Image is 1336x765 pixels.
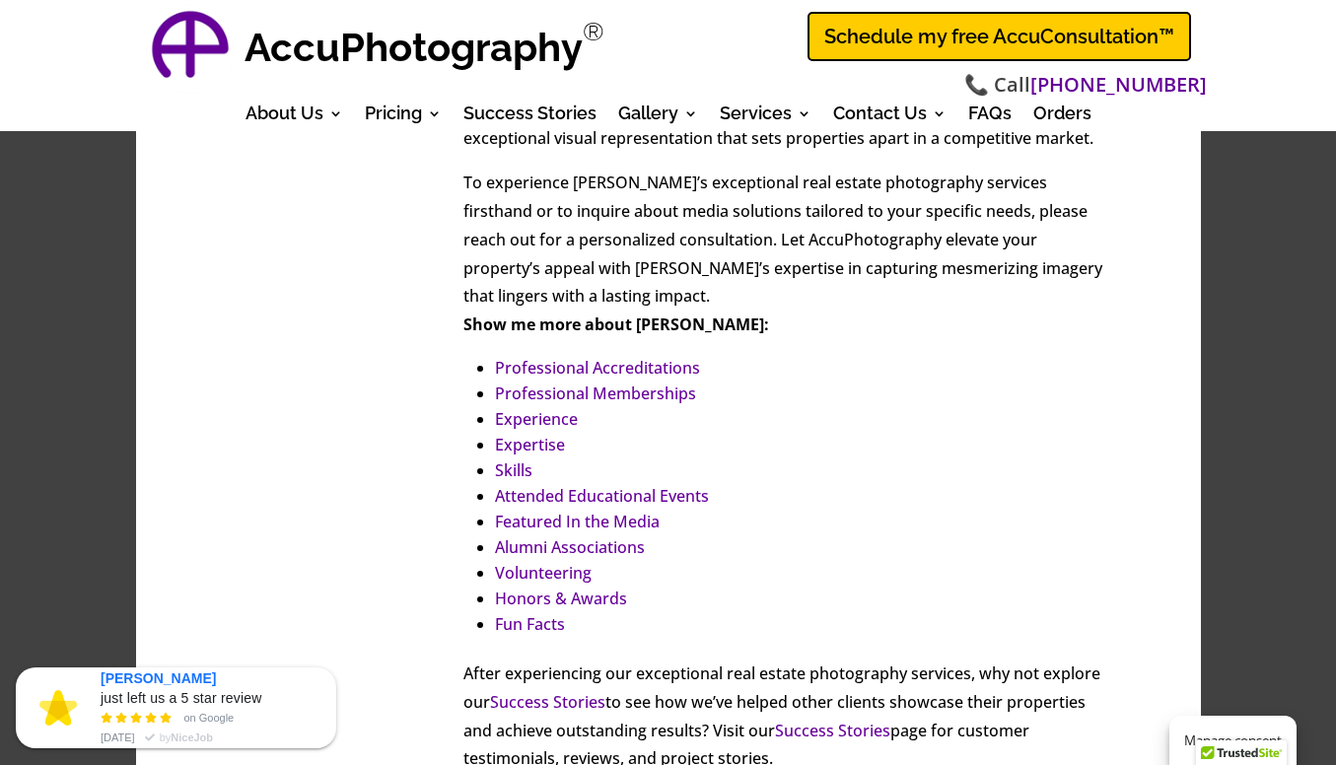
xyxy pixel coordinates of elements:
img: AccuPhotography [146,5,235,94]
span: just left us a 5 star review [101,688,262,708]
a: Orders [1033,106,1091,128]
span: [PERSON_NAME] [101,668,216,688]
span: 📞 Call [964,71,1207,100]
a: Professional Memberships [495,382,696,404]
a: Schedule my free AccuConsultation™ [808,12,1191,61]
a: Success Stories [490,691,605,713]
span: [DATE] [101,728,135,747]
a: Professional Accreditations [495,357,700,379]
strong: Show me more about [PERSON_NAME]: [463,313,769,335]
a: About Us [246,106,343,128]
a: Experience [495,408,578,430]
a: Alumni Associations [495,536,645,558]
span: by [160,728,213,747]
span:  [101,712,175,729]
a: FAQs [968,106,1012,128]
p: To experience [PERSON_NAME]’s exceptional real estate photography services firsthand or to inquir... [463,169,1102,311]
strong: NiceJob [171,731,213,743]
span:  [140,730,160,749]
a: AccuPhotography Logo - Professional Real Estate Photography and Media Services in Dallas, Texas [146,5,235,94]
a: Success Stories [775,720,890,741]
strong: AccuPhotography [245,24,583,70]
a: Success Stories [463,106,597,128]
a: Honors & Awards [495,588,627,609]
a: Services [720,106,811,128]
sup: Registered Trademark [583,17,604,46]
a: Attended Educational Events [495,485,709,507]
a: Pricing [365,106,442,128]
a: Volunteering [495,562,592,584]
a: Contact Us [833,106,947,128]
button: Manage consent [1169,716,1297,765]
a: Expertise [495,434,565,455]
a: [PHONE_NUMBER] [1030,71,1207,100]
a: Fun Facts [495,613,565,635]
a: Skills [495,459,532,481]
span: on Google [183,710,234,726]
a: Gallery [618,106,698,128]
a: Featured In the Media [495,511,660,532]
img: engage-placeholder--review.png [39,690,77,726]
